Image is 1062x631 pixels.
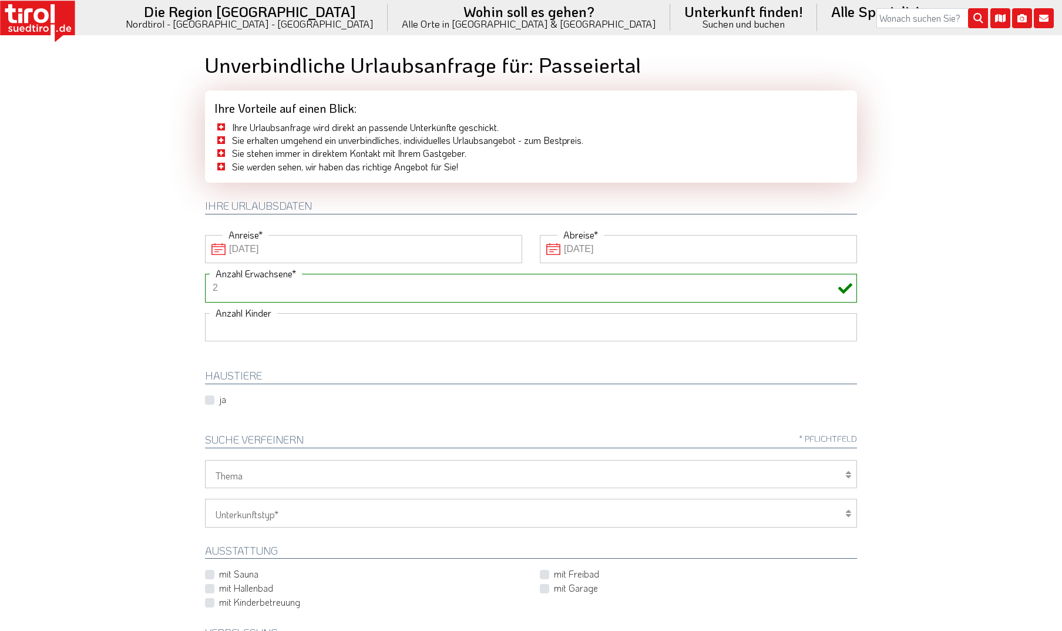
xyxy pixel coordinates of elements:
[205,434,857,448] h2: Suche verfeinern
[876,8,988,28] input: Wonach suchen Sie?
[219,596,300,609] label: mit Kinderbetreuung
[205,53,857,76] h1: Unverbindliche Urlaubsanfrage für: Passeiertal
[205,200,857,214] h2: Ihre Urlaubsdaten
[219,568,258,580] label: mit Sauna
[205,370,857,384] h2: HAUSTIERE
[214,121,848,134] li: Ihre Urlaubsanfrage wird direkt an passende Unterkünfte geschickt.
[126,19,374,29] small: Nordtirol - [GEOGRAPHIC_DATA] - [GEOGRAPHIC_DATA]
[990,8,1010,28] i: Karte öffnen
[1034,8,1054,28] i: Kontakt
[1012,8,1032,28] i: Fotogalerie
[214,160,848,173] li: Sie werden sehen, wir haben das richtige Angebot für Sie!
[214,147,848,160] li: Sie stehen immer in direktem Kontakt mit Ihrem Gastgeber.
[205,90,857,121] div: Ihre Vorteile auf einen Blick:
[219,582,273,595] label: mit Hallenbad
[214,134,848,147] li: Sie erhalten umgehend ein unverbindliches, individuelles Urlaubsangebot - zum Bestpreis.
[684,19,803,29] small: Suchen und buchen
[219,393,226,406] label: ja
[554,568,599,580] label: mit Freibad
[554,582,598,595] label: mit Garage
[205,545,857,559] h2: Ausstattung
[799,434,857,443] span: * Pflichtfeld
[402,19,656,29] small: Alle Orte in [GEOGRAPHIC_DATA] & [GEOGRAPHIC_DATA]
